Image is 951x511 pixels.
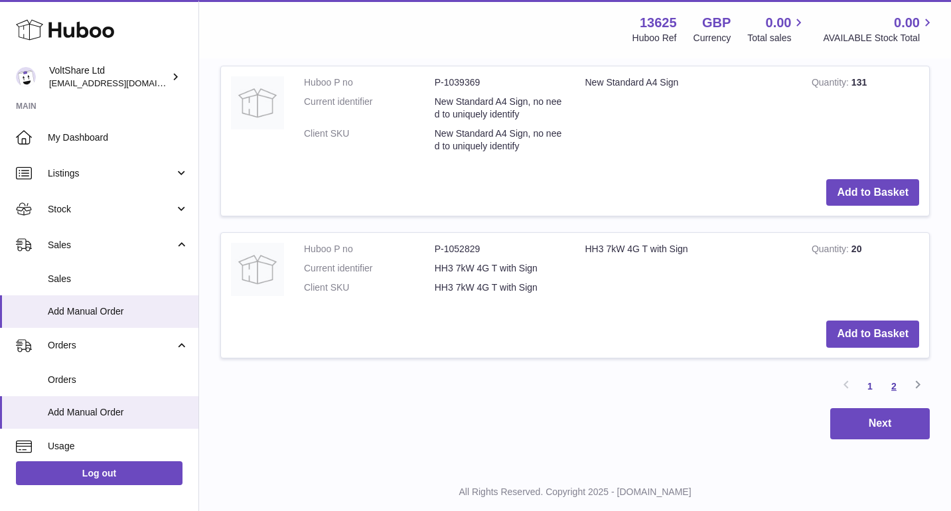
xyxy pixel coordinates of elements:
button: Add to Basket [826,179,919,206]
dd: HH3 7kW 4G T with Sign [435,281,565,294]
div: Huboo Ref [632,32,677,44]
span: My Dashboard [48,131,188,144]
a: Log out [16,461,183,485]
dt: Current identifier [304,262,435,275]
span: Usage [48,440,188,453]
a: 0.00 AVAILABLE Stock Total [823,14,935,44]
strong: Quantity [812,77,851,91]
dd: HH3 7kW 4G T with Sign [435,262,565,275]
span: Add Manual Order [48,305,188,318]
span: [EMAIL_ADDRESS][DOMAIN_NAME] [49,78,195,88]
dt: Current identifier [304,96,435,121]
dt: Client SKU [304,127,435,153]
img: info@voltshare.co.uk [16,67,36,87]
div: Currency [694,32,731,44]
span: Stock [48,203,175,216]
span: Listings [48,167,175,180]
img: New Standard A4 Sign [231,76,284,129]
strong: Quantity [812,244,851,257]
dd: P-1039369 [435,76,565,89]
td: 131 [802,66,929,169]
a: 0.00 Total sales [747,14,806,44]
span: Add Manual Order [48,406,188,419]
dd: P-1052829 [435,243,565,256]
a: 2 [882,374,906,398]
dt: Client SKU [304,281,435,294]
a: 1 [858,374,882,398]
span: AVAILABLE Stock Total [823,32,935,44]
td: HH3 7kW 4G T with Sign [575,233,802,311]
dd: New Standard A4 Sign, no need to uniquely identify [435,127,565,153]
img: HH3 7kW 4G T with Sign [231,243,284,296]
td: 20 [802,233,929,311]
span: Sales [48,239,175,252]
span: Sales [48,273,188,285]
span: 0.00 [894,14,920,32]
span: Total sales [747,32,806,44]
span: Orders [48,339,175,352]
button: Next [830,408,930,439]
span: Orders [48,374,188,386]
p: All Rights Reserved. Copyright 2025 - [DOMAIN_NAME] [210,486,940,498]
span: 0.00 [766,14,792,32]
button: Add to Basket [826,321,919,348]
div: VoltShare Ltd [49,64,169,90]
dt: Huboo P no [304,243,435,256]
dd: New Standard A4 Sign, no need to uniquely identify [435,96,565,121]
strong: 13625 [640,14,677,32]
td: New Standard A4 Sign [575,66,802,169]
strong: GBP [702,14,731,32]
dt: Huboo P no [304,76,435,89]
